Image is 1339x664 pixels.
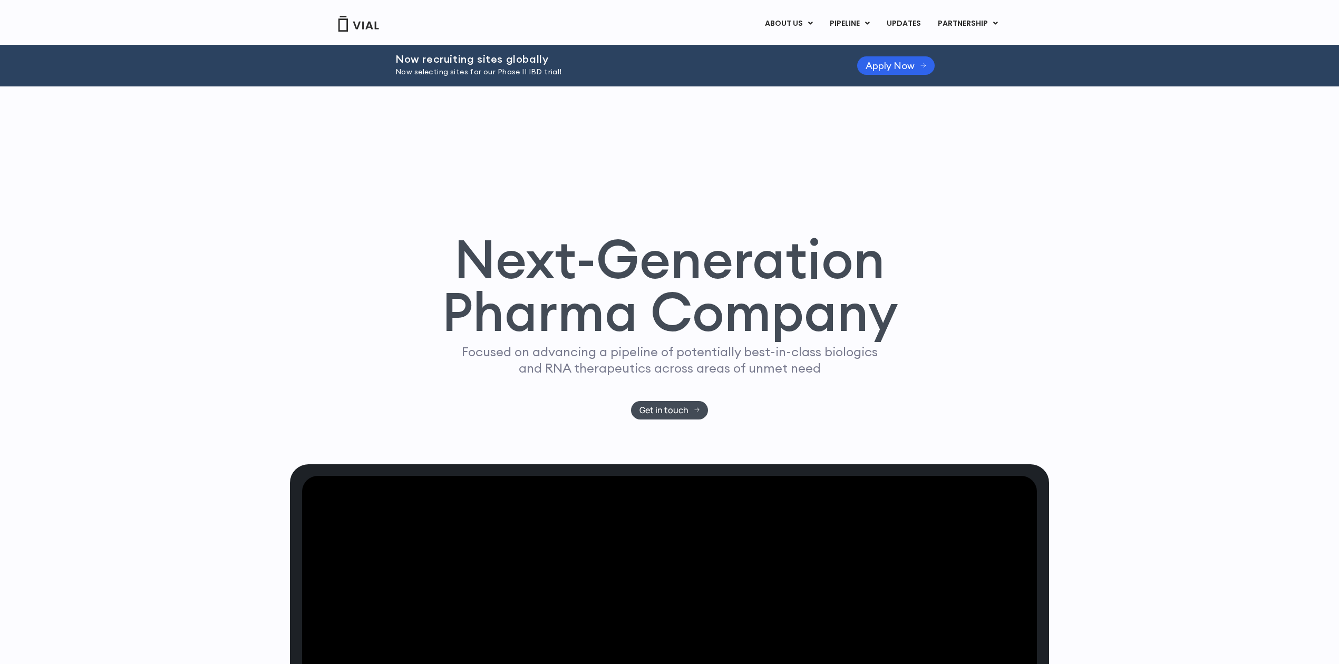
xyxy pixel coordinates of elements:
[639,406,688,414] span: Get in touch
[395,66,831,78] p: Now selecting sites for our Phase II IBD trial!
[756,15,821,33] a: ABOUT USMenu Toggle
[337,16,380,32] img: Vial Logo
[395,53,831,65] h2: Now recruiting sites globally
[441,232,898,339] h1: Next-Generation Pharma Company
[821,15,878,33] a: PIPELINEMenu Toggle
[631,401,709,419] a: Get in touch
[878,15,929,33] a: UPDATES
[866,62,915,70] span: Apply Now
[857,56,935,75] a: Apply Now
[457,344,882,376] p: Focused on advancing a pipeline of potentially best-in-class biologics and RNA therapeutics acros...
[929,15,1006,33] a: PARTNERSHIPMenu Toggle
